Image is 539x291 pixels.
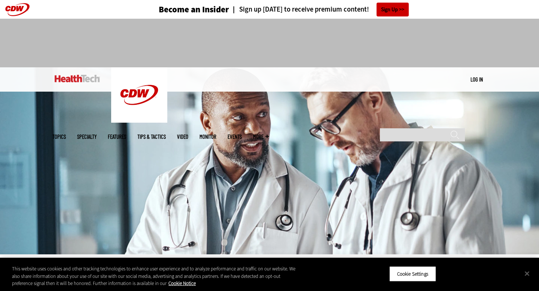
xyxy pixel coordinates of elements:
a: CDW [111,117,167,125]
h3: Become an Insider [159,5,229,14]
a: Features [108,134,126,140]
a: Sign up [DATE] to receive premium content! [229,6,369,13]
img: Home [111,67,167,123]
iframe: advertisement [133,26,406,60]
span: More [253,134,269,140]
button: Close [519,265,535,282]
a: Become an Insider [131,5,229,14]
a: More information about your privacy [168,280,196,287]
button: Cookie Settings [389,266,436,282]
a: Sign Up [377,3,409,16]
div: This website uses cookies and other tracking technologies to enhance user experience and to analy... [12,265,296,287]
a: Log in [471,76,483,83]
span: Topics [52,134,66,140]
a: Events [228,134,242,140]
div: User menu [471,76,483,83]
img: Home [55,75,100,82]
a: Tips & Tactics [137,134,166,140]
a: MonITor [200,134,216,140]
span: Specialty [77,134,97,140]
a: Video [177,134,188,140]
